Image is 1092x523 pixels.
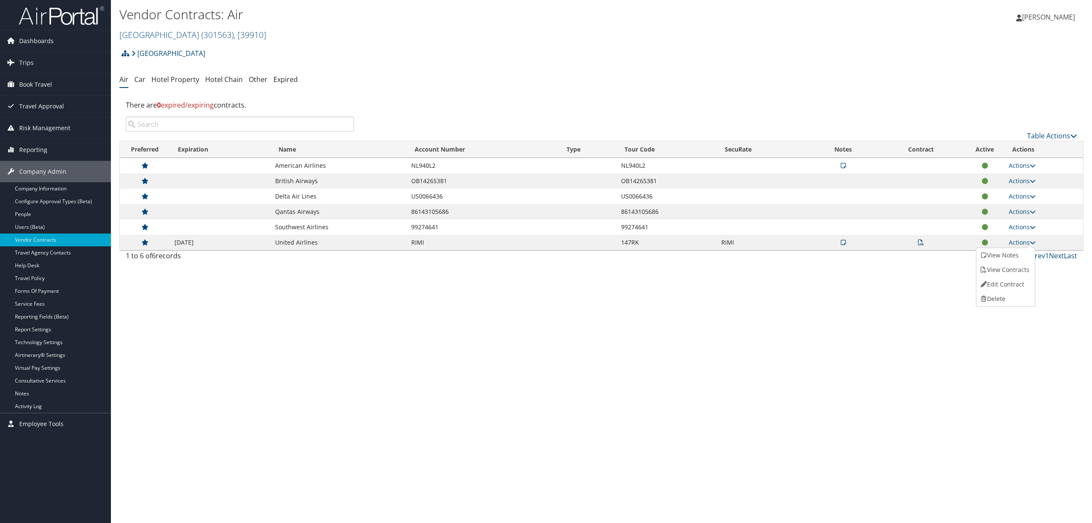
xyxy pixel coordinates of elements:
[976,263,1033,277] a: View Contracts
[717,141,810,158] th: SecuRate: activate to sort column ascending
[134,75,145,84] a: Car
[152,251,156,260] span: 6
[717,235,810,250] td: RIMI
[126,117,354,132] input: Search
[119,29,266,41] a: [GEOGRAPHIC_DATA]
[119,6,762,23] h1: Vendor Contracts: Air
[407,158,558,173] td: NL940L2
[19,74,52,95] span: Book Travel
[617,235,717,250] td: 147RK
[120,141,170,158] th: Preferred: activate to sort column ascending
[19,139,47,161] span: Reporting
[19,52,34,73] span: Trips
[273,75,298,84] a: Expired
[1009,207,1036,216] a: Actions
[1009,161,1036,169] a: Actions
[617,189,717,204] td: US0066436
[617,158,717,173] td: NL940L2
[19,96,64,117] span: Travel Approval
[119,93,1083,117] div: There are contracts.
[151,75,199,84] a: Hotel Property
[19,30,54,52] span: Dashboards
[976,248,1033,263] a: View Notes
[617,219,717,235] td: 99274641
[249,75,267,84] a: Other
[1016,4,1083,30] a: [PERSON_NAME]
[1022,12,1075,22] span: [PERSON_NAME]
[1005,141,1083,158] th: Actions
[271,219,407,235] td: Southwest Airlines
[271,173,407,189] td: British Airways
[877,141,965,158] th: Contract: activate to sort column descending
[407,141,558,158] th: Account Number: activate to sort column ascending
[1027,131,1077,140] a: Table Actions
[976,292,1033,306] a: Delete
[976,277,1033,292] a: Edit
[201,29,234,41] span: ( 301563 )
[810,141,877,158] th: Notes: activate to sort column ascending
[617,204,717,219] td: 86143105686
[407,173,558,189] td: OB14265381
[407,235,558,250] td: RIMI
[1045,251,1049,260] a: 1
[131,45,205,62] a: [GEOGRAPHIC_DATA]
[1009,192,1036,200] a: Actions
[19,117,70,139] span: Risk Management
[1009,238,1036,246] a: Actions
[965,141,1005,158] th: Active: activate to sort column ascending
[157,100,161,110] strong: 0
[1031,251,1045,260] a: Prev
[1009,223,1036,231] a: Actions
[170,141,271,158] th: Expiration: activate to sort column ascending
[19,413,64,435] span: Employee Tools
[1049,251,1064,260] a: Next
[271,189,407,204] td: Delta Air Lines
[407,219,558,235] td: 99274641
[234,29,266,41] span: , [ 39910 ]
[559,141,617,158] th: Type: activate to sort column ascending
[271,235,407,250] td: United Airlines
[407,189,558,204] td: US0066436
[271,204,407,219] td: Qantas Airways
[1009,177,1036,185] a: Actions
[617,173,717,189] td: OB14265381
[271,158,407,173] td: American Airlines
[126,251,354,265] div: 1 to 6 of records
[19,6,104,26] img: airportal-logo.png
[407,204,558,219] td: 86143105686
[119,75,128,84] a: Air
[19,161,67,182] span: Company Admin
[271,141,407,158] th: Name: activate to sort column ascending
[157,100,214,110] span: expired/expiring
[205,75,243,84] a: Hotel Chain
[1064,251,1077,260] a: Last
[170,235,271,250] td: [DATE]
[617,141,717,158] th: Tour Code: activate to sort column ascending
